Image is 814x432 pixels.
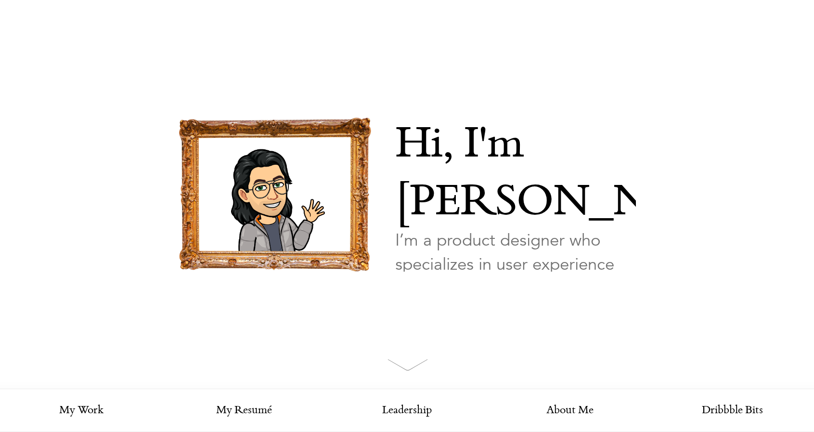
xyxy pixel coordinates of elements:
[395,228,636,301] p: I’m a product designer who specializes in user experience and interaction design
[179,118,371,272] img: picture-frame.png
[388,359,428,371] img: arrow.svg
[395,118,636,233] p: Hi, I'm [PERSON_NAME]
